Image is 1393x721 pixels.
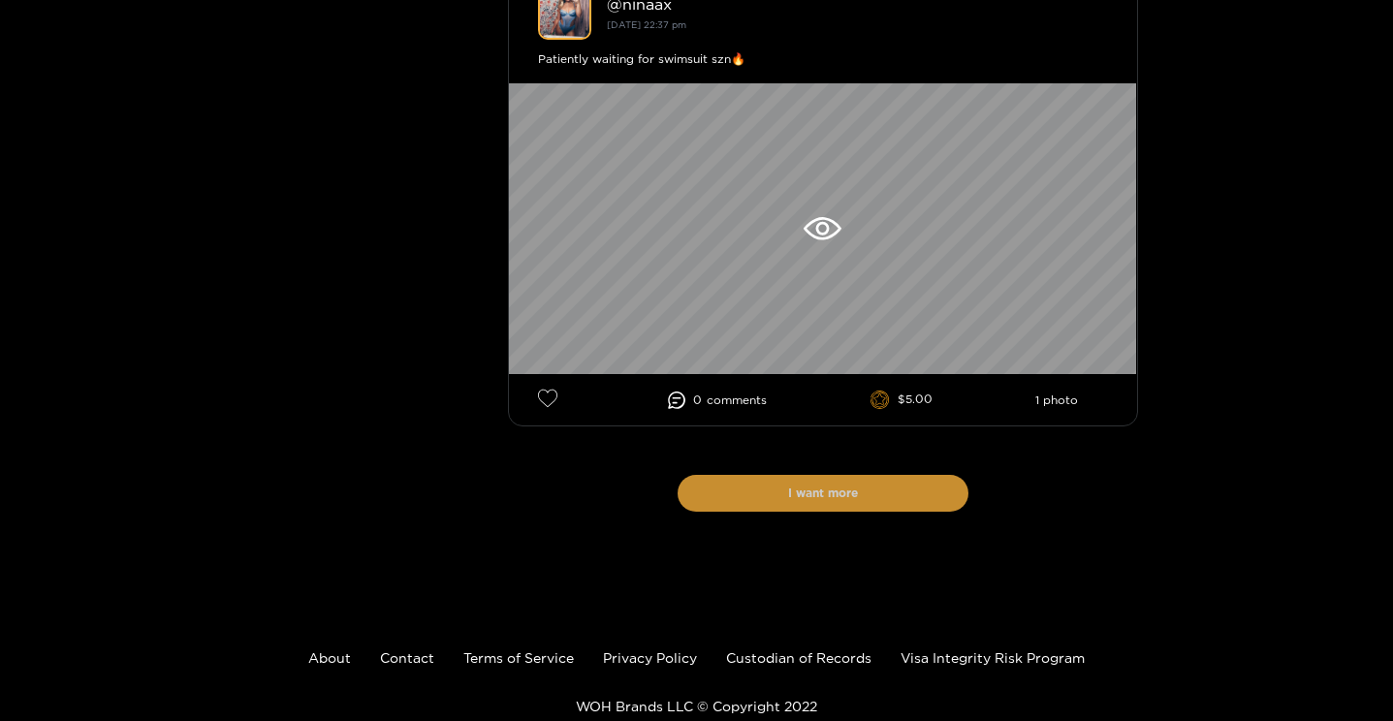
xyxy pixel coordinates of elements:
li: $5.00 [871,391,933,410]
a: Contact [380,650,434,665]
a: About [308,650,351,665]
li: 1 photo [1035,393,1078,407]
li: 0 [668,392,767,409]
div: Patiently waiting for swimsuit szn🔥 [538,49,1108,69]
a: Terms of Service [463,650,574,665]
small: [DATE] 22:37 pm [607,19,686,30]
span: comment s [707,393,767,407]
a: Visa Integrity Risk Program [901,650,1085,665]
a: Privacy Policy [603,650,697,665]
a: Custodian of Records [726,650,871,665]
button: I want more [678,475,968,512]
